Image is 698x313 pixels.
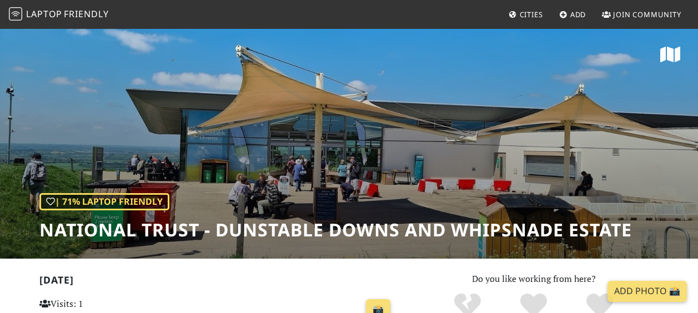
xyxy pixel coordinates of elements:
span: Friendly [64,8,108,20]
span: Cities [520,9,543,19]
h2: [DATE] [39,274,395,290]
h1: National Trust - Dunstable Downs and Whipsnade Estate [39,219,632,240]
span: Laptop [26,8,62,20]
a: LaptopFriendly LaptopFriendly [9,5,109,24]
div: | 71% Laptop Friendly [39,193,169,211]
span: Add [570,9,586,19]
span: Join Community [613,9,681,19]
a: Join Community [597,4,686,24]
img: LaptopFriendly [9,7,22,21]
a: Add [555,4,591,24]
a: Cities [504,4,548,24]
a: Add Photo 📸 [607,281,687,302]
p: Do you like working from here? [409,272,659,286]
